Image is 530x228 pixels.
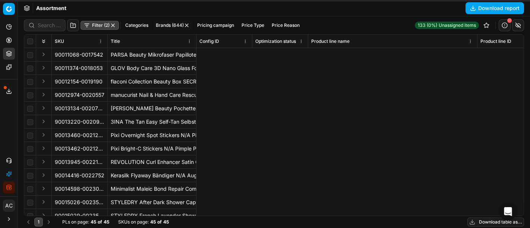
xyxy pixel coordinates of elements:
[36,4,66,12] nav: breadcrumb
[157,219,162,225] strong: of
[39,77,48,86] button: Expand
[39,90,48,99] button: Expand
[39,37,48,46] button: Expand all
[55,91,104,99] span: 90012974-0020557
[150,219,156,225] strong: 45
[499,203,517,221] div: Open Intercom Messenger
[111,199,193,206] div: STYLEDRY After Dark Shower Cap N/A Duschhaube 1 Stk
[44,218,53,227] button: Go to next page
[98,219,102,225] strong: of
[91,219,96,225] strong: 45
[194,21,237,30] button: Pricing campaign
[111,118,193,126] div: 3INA The Tan Easy Self-Tan Selbstbräunungscreme Tan 30 ml
[122,21,151,30] button: Categories
[55,38,64,44] span: SKU
[111,38,120,44] span: Title
[480,38,511,44] span: Product line ID
[39,117,48,126] button: Expand
[466,2,524,14] button: Download report
[239,21,267,30] button: Price Type
[55,118,104,126] span: 90013220-0020921
[55,64,103,72] span: 90011374-0018053
[39,130,48,139] button: Expand
[111,158,193,166] div: REVOLUTION Curl Enhancer Satin Curling Ribbon Pink Lockenwickler 1 Stk
[111,145,193,152] div: Pixi Bright-C Stickers N/A Pimple Patches 12 Stk
[39,144,48,153] button: Expand
[55,185,104,193] span: 90014598-0023012
[55,145,104,152] span: 90013462-0021234
[39,104,48,113] button: Expand
[199,38,219,44] span: Config ID
[24,218,53,227] nav: pagination
[55,212,104,219] span: 90015029-0023537
[111,132,193,139] div: Pixi Overnight Spot Stickers N/A Pimple Patches 24 Stk
[111,64,193,72] div: GLOV Body Care 3D Nano Glass Foot File - Black Hornhautentferner 1 Stk
[111,78,193,85] div: flaconi Collection Beauty Box SECRET SELECTION Set 1 Stk
[39,197,48,206] button: Expand
[55,132,104,139] span: 90013460-0021232
[163,219,169,225] strong: 45
[55,78,102,85] span: 90012154-0019190
[269,21,303,30] button: Price Reason
[81,21,119,30] button: Filter (2)
[62,219,89,225] span: PLs on page :
[311,38,350,44] span: Product line name
[38,22,61,29] input: Search by SKU or title
[39,171,48,180] button: Expand
[55,158,104,166] span: 90013945-0022162
[415,22,479,29] a: 133 (0%)Unassigned items
[111,172,193,179] div: Kerasilk Flyaway Bändiger N/A Augenbrauengel 8 ml
[36,4,66,12] span: Assortment
[439,22,476,28] span: Unassigned items
[34,218,43,227] button: 1
[111,51,193,58] div: PARSA Beauty Mikrofaser Papilloten 6 Stk Lockenwickler 6 Stk
[39,50,48,59] button: Expand
[24,218,33,227] button: Go to previous page
[111,105,193,112] div: [PERSON_NAME] Beauty Pochette N/A Make-up Pouch no_color 1 Stk
[3,200,15,212] button: AC
[55,199,104,206] span: 90015026-0023535
[39,157,48,166] button: Expand
[39,211,48,220] button: Expand
[111,212,193,219] div: STYLEDRY French Lavender Shower Cap N/A Duschhaube 1 Stk
[467,218,524,227] button: Download table as...
[104,219,109,225] strong: 45
[255,38,296,44] span: Optimization status
[111,91,193,99] div: manucurist Nail & Hand Care Rescue Kit Base Sos + S.O.S. Mask + Huille Verte Nagelpflegeset 1 Stk
[55,105,104,112] span: 90013134-0020782
[39,184,48,193] button: Expand
[153,21,193,30] button: Brands (644)
[55,51,103,58] span: 90011068-0017542
[55,172,104,179] span: 90014416-0022752
[111,185,193,193] div: Minimalist Maleic Bond Repair Complex 3.5% Hair Shampoo Haarshampoo 250 ml
[39,63,48,72] button: Expand
[118,219,149,225] span: SKUs on page :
